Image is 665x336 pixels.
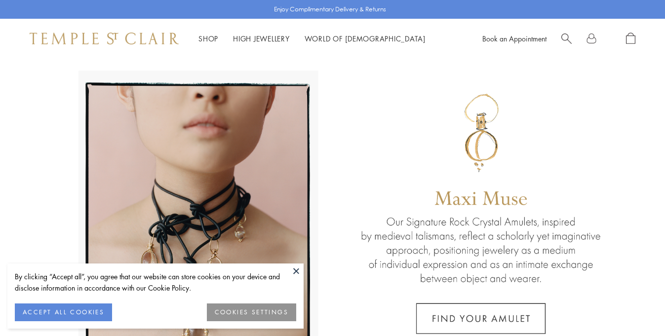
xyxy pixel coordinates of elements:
a: World of [DEMOGRAPHIC_DATA]World of [DEMOGRAPHIC_DATA] [305,34,426,43]
a: High JewelleryHigh Jewellery [233,34,290,43]
p: Enjoy Complimentary Delivery & Returns [274,4,386,14]
button: ACCEPT ALL COOKIES [15,303,112,321]
div: By clicking “Accept all”, you agree that our website can store cookies on your device and disclos... [15,271,296,294]
a: Book an Appointment [482,34,547,43]
img: Temple St. Clair [30,33,179,44]
a: Open Shopping Bag [626,33,635,45]
a: ShopShop [198,34,218,43]
button: COOKIES SETTINGS [207,303,296,321]
nav: Main navigation [198,33,426,45]
a: Search [561,33,572,45]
